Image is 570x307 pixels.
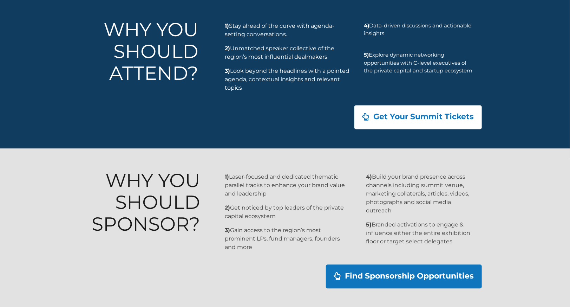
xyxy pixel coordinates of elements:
b: 1) [225,23,229,30]
p: Data-driven discussions and actionable insights [364,22,473,46]
span: Find Sponsorship Opportunities [345,273,474,281]
strong: 5) [366,222,372,228]
p: Get noticed by top leaders of the private capital ecosystem [225,204,350,221]
b: 4) [364,23,369,29]
p: Laser-focused and dedicated thematic parallel tracks to enhance your brand value and leadership [225,173,350,198]
p: Stay ahead of the curve with agenda-setting conversations. [225,22,350,39]
b: 5) [364,52,369,58]
p: Gain access to the region’s most prominent LPs, fund managers, founders and more [225,226,350,252]
p: Look beyond the headlines with a pointed agenda, contextual insights and relevant topics [225,67,350,92]
p: Unmatched speaker collective of the region’s most influential dealmakers [225,45,350,62]
b: 2) [225,45,230,52]
b: 3) [225,68,230,75]
p: Build your brand presence across channels including summit venue, marketing collaterals, articles... [366,173,473,215]
p: Explore dynamic networking opportunities with C-level executives of the private capital and start... [364,51,473,75]
span: WHY YOU SHOULD SPONSOR? [92,169,201,236]
b: 4) [366,174,372,180]
p: Branded activations to engage & influence either the entire exhibition floor or target select del... [366,221,473,246]
strong: 2) [225,205,230,211]
b: 1) [225,174,229,180]
a: Get Your Summit Tickets [356,106,480,129]
a: Find Sponsorship Opportunities [326,265,482,289]
span: Get Your Summit Tickets [374,114,472,121]
span: WHY YOU SHOULD ATTEND? [104,18,198,85]
b: 3) [225,227,230,234]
